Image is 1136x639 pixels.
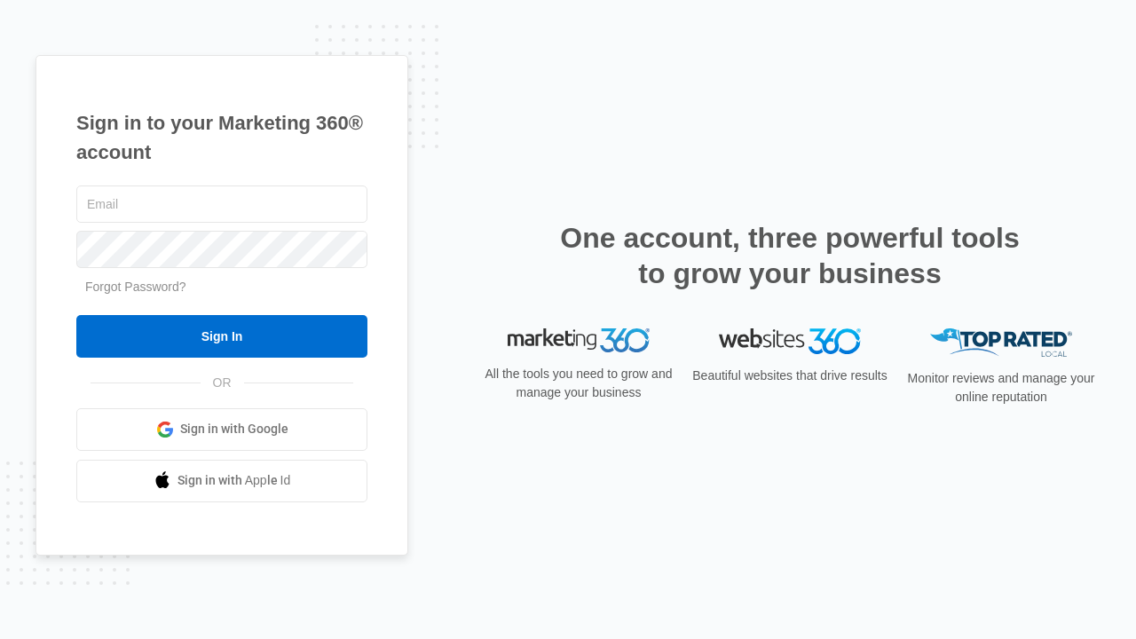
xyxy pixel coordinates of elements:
[690,367,889,385] p: Beautiful websites that drive results
[555,220,1025,291] h2: One account, three powerful tools to grow your business
[180,420,288,438] span: Sign in with Google
[479,365,678,402] p: All the tools you need to grow and manage your business
[76,108,367,167] h1: Sign in to your Marketing 360® account
[76,185,367,223] input: Email
[76,315,367,358] input: Sign In
[177,471,291,490] span: Sign in with Apple Id
[902,369,1100,406] p: Monitor reviews and manage your online reputation
[76,460,367,502] a: Sign in with Apple Id
[930,328,1072,358] img: Top Rated Local
[201,374,244,392] span: OR
[85,280,186,294] a: Forgot Password?
[719,328,861,354] img: Websites 360
[508,328,650,353] img: Marketing 360
[76,408,367,451] a: Sign in with Google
